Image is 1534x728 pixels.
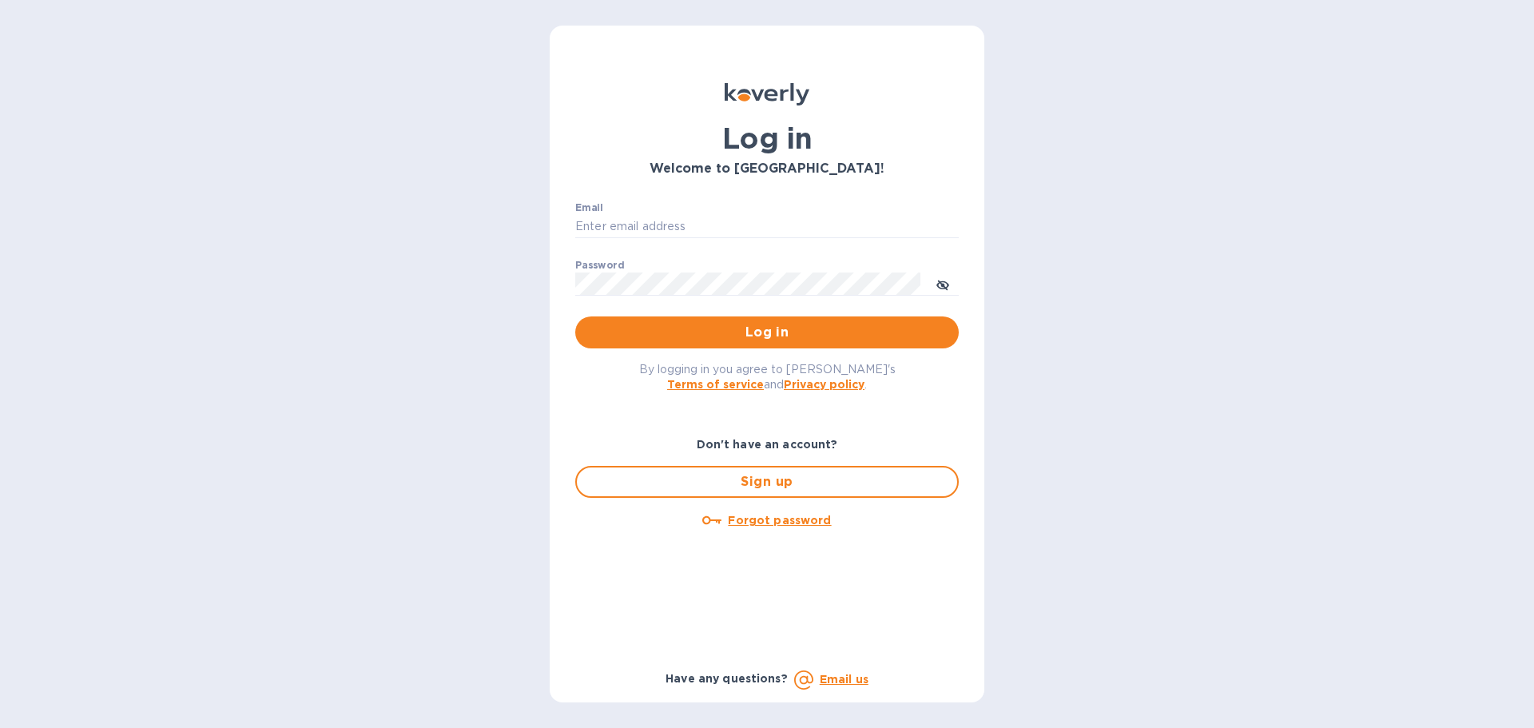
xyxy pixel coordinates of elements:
[575,261,624,270] label: Password
[820,673,868,686] a: Email us
[575,316,959,348] button: Log in
[575,466,959,498] button: Sign up
[575,203,603,213] label: Email
[575,215,959,239] input: Enter email address
[728,514,831,527] u: Forgot password
[666,672,788,685] b: Have any questions?
[590,472,944,491] span: Sign up
[588,323,946,342] span: Log in
[575,161,959,177] h3: Welcome to [GEOGRAPHIC_DATA]!
[667,378,764,391] a: Terms of service
[697,438,838,451] b: Don't have an account?
[725,83,809,105] img: Koverly
[575,121,959,155] h1: Log in
[639,363,896,391] span: By logging in you agree to [PERSON_NAME]'s and .
[927,268,959,300] button: toggle password visibility
[784,378,864,391] a: Privacy policy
